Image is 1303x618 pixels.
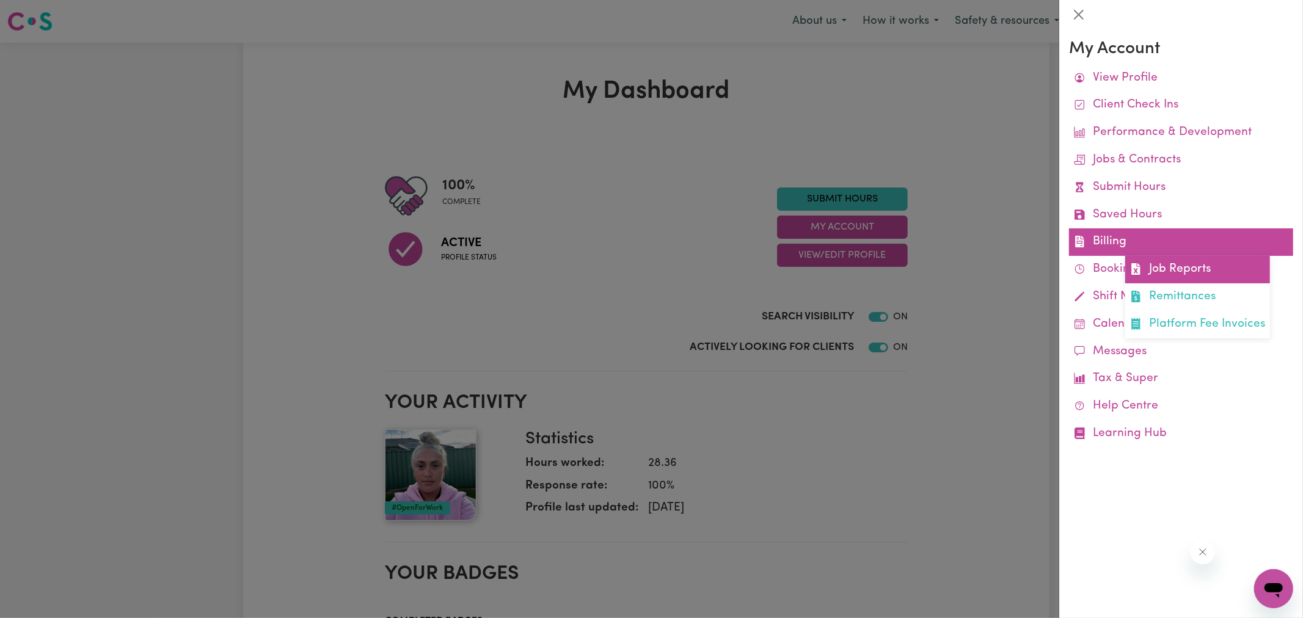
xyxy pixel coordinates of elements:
[1069,365,1293,393] a: Tax & Super
[1125,283,1270,311] a: Remittances
[1069,256,1293,283] a: Bookings
[1069,65,1293,92] a: View Profile
[1125,311,1270,338] a: Platform Fee Invoices
[1069,393,1293,420] a: Help Centre
[1069,420,1293,448] a: Learning Hub
[1069,119,1293,147] a: Performance & Development
[1069,147,1293,174] a: Jobs & Contracts
[1069,283,1293,311] a: Shift Notes
[1191,540,1215,564] iframe: Close message
[1069,228,1293,256] a: BillingJob ReportsRemittancesPlatform Fee Invoices
[1069,311,1293,338] a: Calendar
[1069,202,1293,229] a: Saved Hours
[1069,174,1293,202] a: Submit Hours
[1069,39,1293,60] h3: My Account
[1069,92,1293,119] a: Client Check Ins
[1069,5,1089,24] button: Close
[1125,256,1270,283] a: Job Reports
[7,9,74,18] span: Need any help?
[1069,338,1293,366] a: Messages
[1254,569,1293,608] iframe: Button to launch messaging window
